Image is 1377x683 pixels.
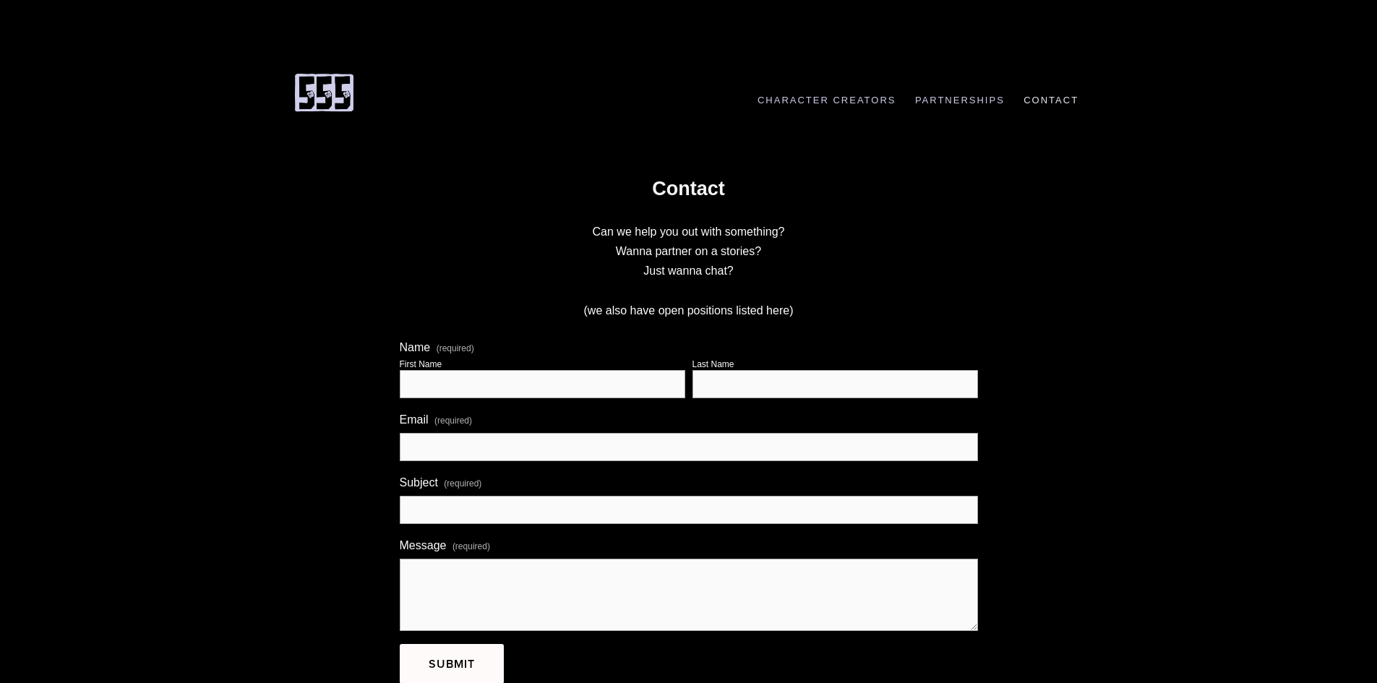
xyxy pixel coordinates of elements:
p: (we also have open positions listed here) [400,301,978,320]
span: Submit [429,656,475,672]
span: (required) [444,474,481,493]
a: 555 Comic [291,80,356,102]
a: Character Creators [750,95,904,106]
span: Message [400,539,447,552]
span: (required) [437,344,474,353]
span: (required) [452,537,490,556]
div: First Name [400,359,442,369]
span: Name [400,341,431,354]
p: Can we help you out with something? Wanna partner on a stories? Just wanna chat? [400,222,978,281]
a: Partnerships [908,95,1013,106]
img: 555 Comic [291,72,356,113]
span: (required) [434,411,472,430]
h1: Contact [400,176,978,202]
a: Contact [1016,95,1086,106]
span: Email [400,413,429,426]
div: Last Name [692,359,734,369]
span: Subject [400,476,438,489]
